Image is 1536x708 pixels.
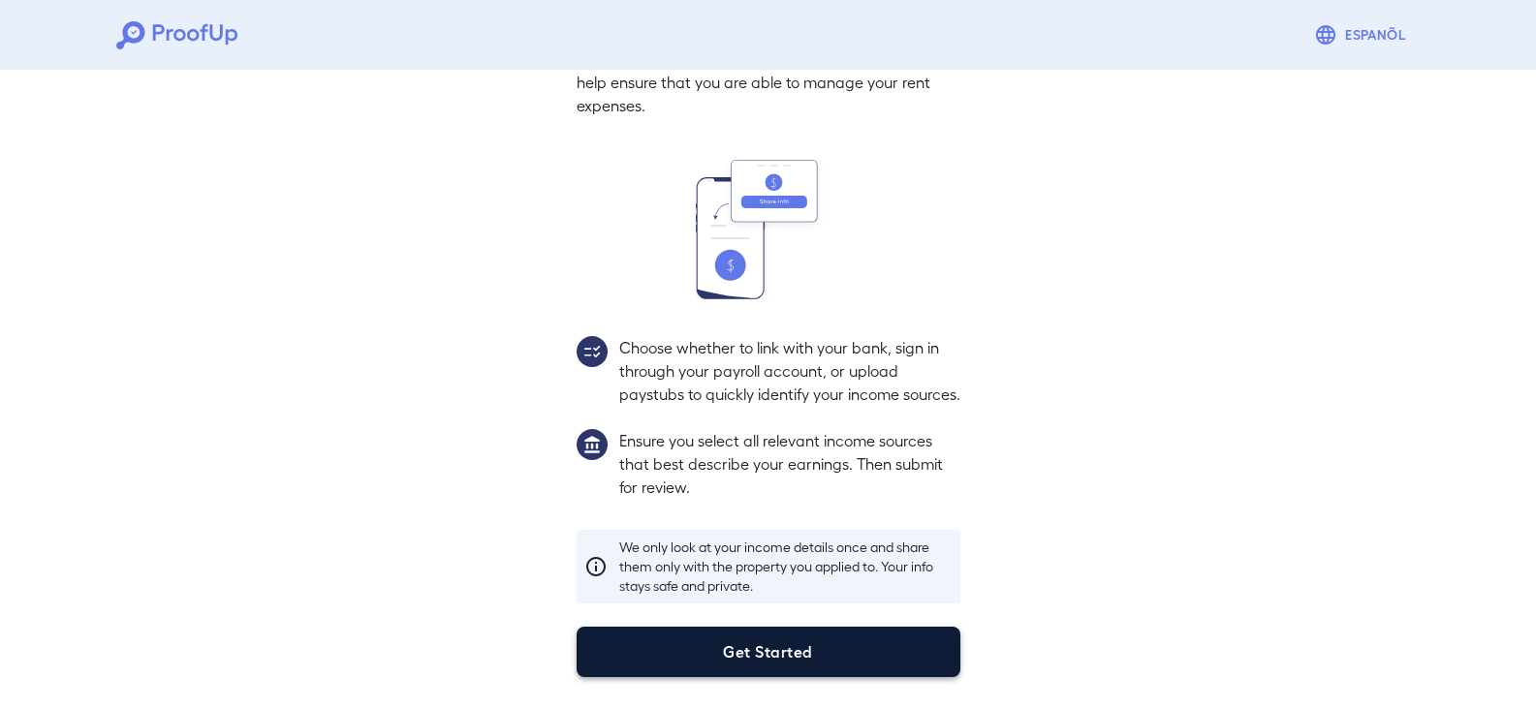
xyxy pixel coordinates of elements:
img: transfer_money.svg [696,160,841,299]
img: group2.svg [577,336,608,367]
p: Choose whether to link with your bank, sign in through your payroll account, or upload paystubs t... [619,336,960,406]
p: We only look at your income details once and share them only with the property you applied to. Yo... [619,538,953,596]
img: group1.svg [577,429,608,460]
p: Ensure you select all relevant income sources that best describe your earnings. Then submit for r... [619,429,960,499]
p: In this step, you'll share your income sources with us to help ensure that you are able to manage... [577,47,960,117]
button: Get Started [577,627,960,677]
button: Espanõl [1306,15,1420,54]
